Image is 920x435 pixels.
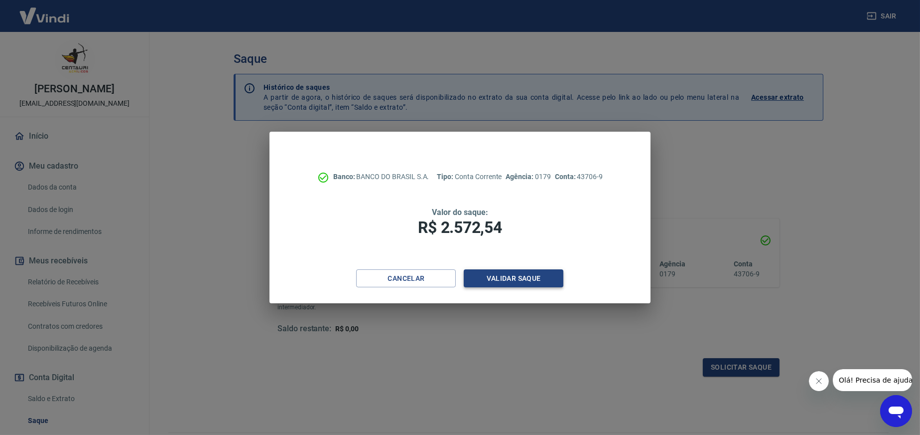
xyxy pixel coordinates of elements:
p: Conta Corrente [437,172,502,182]
span: Olá! Precisa de ajuda? [6,7,84,15]
span: Conta: [555,173,577,181]
iframe: Fechar mensagem [809,371,829,391]
button: Validar saque [464,269,563,288]
button: Cancelar [356,269,456,288]
span: R$ 2.572,54 [418,218,502,237]
span: Valor do saque: [432,208,488,217]
iframe: Mensagem da empresa [833,369,912,391]
span: Banco: [333,173,357,181]
p: 0179 [506,172,551,182]
iframe: Botão para abrir a janela de mensagens [880,395,912,427]
span: Agência: [506,173,535,181]
span: Tipo: [437,173,455,181]
p: BANCO DO BRASIL S.A. [333,172,429,182]
p: 43706-9 [555,172,603,182]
